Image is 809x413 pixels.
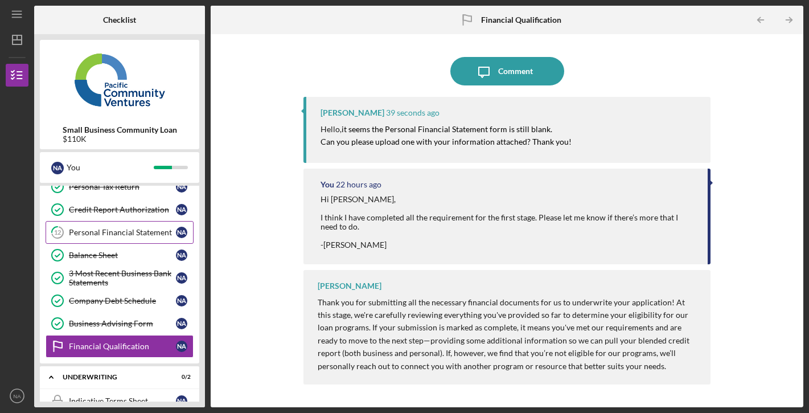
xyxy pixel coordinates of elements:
div: Indicative Terms Sheet [69,396,176,406]
div: N A [176,204,187,215]
div: 3 Most Recent Business Bank Statements [69,269,176,287]
div: Business Advising Form [69,319,176,328]
div: Hi [PERSON_NAME], I think I have completed all the requirement for the first stage. Please let me... [321,195,696,250]
div: N A [176,395,187,407]
mark: it seems the Personal Financial Statement form is still blank. [342,124,552,134]
p: Hello, [321,123,572,136]
div: N A [176,341,187,352]
div: N A [176,227,187,238]
div: Balance Sheet [69,251,176,260]
p: Thank you for submitting all the necessary financial documents for us to underwrite your applicat... [318,296,699,373]
div: Financial Qualification [69,342,176,351]
div: $110K [63,134,177,144]
a: Balance SheetNA [46,244,194,267]
tspan: 12 [54,229,61,236]
div: You [67,158,154,177]
img: Product logo [40,46,199,114]
mark: Can you please upload one with your information attached? Thank you! [321,137,572,146]
a: Indicative Terms SheetNA [46,390,194,412]
div: N A [176,250,187,261]
time: 2025-09-17 00:15 [336,180,381,189]
div: Comment [498,57,533,85]
b: Financial Qualification [481,15,561,24]
div: N A [176,272,187,284]
div: [PERSON_NAME] [321,108,384,117]
div: N A [176,318,187,329]
time: 2025-09-17 22:20 [386,108,440,117]
div: N A [176,181,187,193]
div: Personal Financial Statement [69,228,176,237]
a: Personal Tax ReturnNA [46,175,194,198]
a: Business Advising FormNA [46,312,194,335]
div: Company Debt Schedule [69,296,176,305]
div: You [321,180,334,189]
a: 3 Most Recent Business Bank StatementsNA [46,267,194,289]
div: Personal Tax Return [69,182,176,191]
div: N A [51,162,64,174]
div: 0 / 2 [170,374,191,381]
a: 12Personal Financial StatementNA [46,221,194,244]
div: [PERSON_NAME] [318,281,381,291]
button: Comment [450,57,564,85]
button: NA [6,385,28,407]
a: Company Debt ScheduleNA [46,289,194,312]
a: Financial QualificationNA [46,335,194,358]
div: N A [176,295,187,306]
text: NA [13,393,21,399]
b: Checklist [103,15,136,24]
div: Underwriting [63,374,162,381]
div: Credit Report Authorization [69,205,176,214]
b: Small Business Community Loan [63,125,177,134]
a: Credit Report AuthorizationNA [46,198,194,221]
